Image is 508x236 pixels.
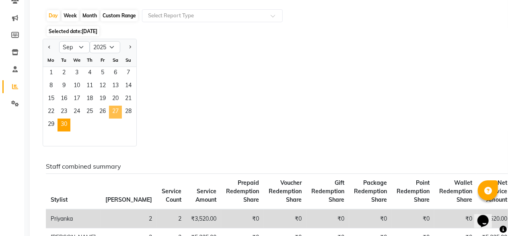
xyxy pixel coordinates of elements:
[58,80,70,93] div: Tuesday, September 9, 2025
[306,209,349,228] td: ₹0
[83,80,96,93] div: Thursday, September 11, 2025
[47,26,99,36] span: Selected date:
[122,54,135,67] div: Su
[96,106,109,119] span: 26
[162,188,181,203] span: Service Count
[311,179,344,203] span: Gift Redemption Share
[122,106,135,119] span: 28
[47,10,60,21] div: Day
[269,179,302,203] span: Voucher Redemption Share
[70,106,83,119] div: Wednesday, September 24, 2025
[397,179,430,203] span: Point Redemption Share
[226,179,259,203] span: Prepaid Redemption Share
[122,80,135,93] div: Sunday, September 14, 2025
[195,188,216,203] span: Service Amount
[45,93,58,106] span: 15
[62,10,79,21] div: Week
[58,106,70,119] div: Tuesday, September 23, 2025
[83,67,96,80] div: Thursday, September 4, 2025
[46,209,101,228] td: Priyanka
[83,93,96,106] div: Thursday, September 18, 2025
[83,67,96,80] span: 4
[83,106,96,119] span: 25
[264,209,306,228] td: ₹0
[439,179,472,203] span: Wallet Redemption Share
[58,67,70,80] div: Tuesday, September 2, 2025
[186,209,221,228] td: ₹3,520.00
[392,209,434,228] td: ₹0
[96,93,109,106] div: Friday, September 19, 2025
[122,106,135,119] div: Sunday, September 28, 2025
[90,41,120,53] select: Select year
[122,67,135,80] span: 7
[83,93,96,106] span: 18
[58,67,70,80] span: 2
[109,80,122,93] div: Saturday, September 13, 2025
[58,106,70,119] span: 23
[45,106,58,119] span: 22
[109,93,122,106] span: 20
[96,80,109,93] span: 12
[58,80,70,93] span: 9
[45,119,58,132] span: 29
[109,54,122,67] div: Sa
[354,179,387,203] span: Package Redemption Share
[221,209,264,228] td: ₹0
[70,54,83,67] div: We
[127,41,133,54] button: Next month
[434,209,477,228] td: ₹0
[349,209,392,228] td: ₹0
[58,93,70,106] div: Tuesday, September 16, 2025
[45,80,58,93] span: 8
[96,80,109,93] div: Friday, September 12, 2025
[70,80,83,93] div: Wednesday, September 10, 2025
[80,10,99,21] div: Month
[101,10,138,21] div: Custom Range
[45,67,58,80] div: Monday, September 1, 2025
[70,106,83,119] span: 24
[45,93,58,106] div: Monday, September 15, 2025
[101,209,157,228] td: 2
[82,28,97,34] span: [DATE]
[109,106,122,119] div: Saturday, September 27, 2025
[70,93,83,106] div: Wednesday, September 17, 2025
[157,209,186,228] td: 2
[45,67,58,80] span: 1
[96,67,109,80] div: Friday, September 5, 2025
[96,93,109,106] span: 19
[122,93,135,106] span: 21
[70,67,83,80] div: Wednesday, September 3, 2025
[109,67,122,80] div: Saturday, September 6, 2025
[122,67,135,80] div: Sunday, September 7, 2025
[58,93,70,106] span: 16
[70,93,83,106] span: 17
[83,54,96,67] div: Th
[45,106,58,119] div: Monday, September 22, 2025
[70,67,83,80] span: 3
[70,80,83,93] span: 10
[109,80,122,93] span: 13
[46,41,53,54] button: Previous month
[46,163,491,170] h6: Staff combined summary
[122,80,135,93] span: 14
[58,119,70,132] div: Tuesday, September 30, 2025
[59,41,90,53] select: Select month
[96,106,109,119] div: Friday, September 26, 2025
[51,196,68,203] span: Stylist
[474,204,500,228] iframe: chat widget
[109,67,122,80] span: 6
[83,80,96,93] span: 11
[58,119,70,132] span: 30
[45,80,58,93] div: Monday, September 8, 2025
[109,93,122,106] div: Saturday, September 20, 2025
[96,67,109,80] span: 5
[109,106,122,119] span: 27
[45,119,58,132] div: Monday, September 29, 2025
[105,196,152,203] span: [PERSON_NAME]
[122,93,135,106] div: Sunday, September 21, 2025
[96,54,109,67] div: Fr
[83,106,96,119] div: Thursday, September 25, 2025
[45,54,58,67] div: Mo
[58,54,70,67] div: Tu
